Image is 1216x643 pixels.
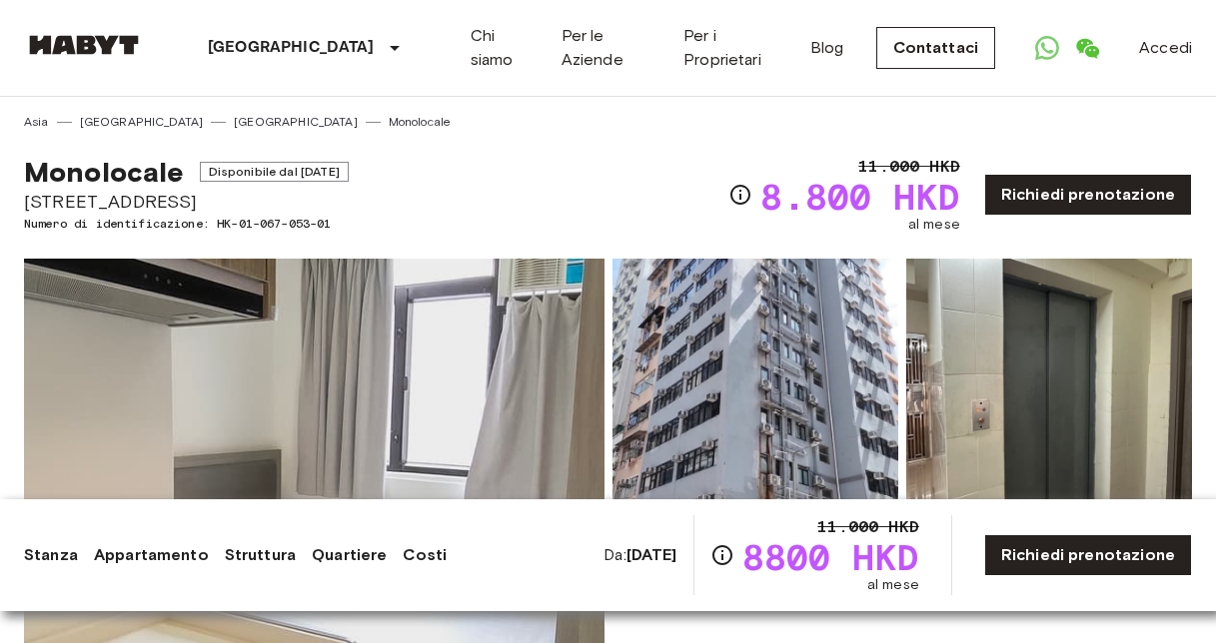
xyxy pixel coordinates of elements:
[234,113,358,131] a: [GEOGRAPHIC_DATA]
[612,259,898,520] img: Picture of unit HK-01-067-053-01
[24,155,184,189] span: Monolocale
[810,36,844,60] a: Blog
[760,179,959,215] span: 8.800 HKD
[626,545,677,564] b: [DATE]
[200,162,349,182] span: Disponibile dal [DATE]
[24,215,349,233] span: Numero di identificazione: HK-01-067-053-01
[710,543,734,567] svg: Verifica i dettagli delle spese nella sezione 'Riassunto dei Costi'. Si prega di notare che gli s...
[562,24,651,72] a: Per le Aziende
[1027,28,1067,68] a: Open WhatsApp
[1067,28,1107,68] a: Open WeChat
[817,515,919,539] span: 11.000 HKD
[80,113,204,131] a: [GEOGRAPHIC_DATA]
[225,543,296,567] a: Struttura
[876,27,996,69] a: Contattaci
[728,183,752,207] svg: Verifica i dettagli delle spese nella sezione 'Riassunto dei Costi'. Si prega di notare che gli s...
[906,259,1192,520] img: Picture of unit HK-01-067-053-01
[984,174,1192,216] a: Richiedi prenotazione
[208,36,375,60] p: [GEOGRAPHIC_DATA]
[24,543,78,567] a: Stanza
[1139,36,1192,60] a: Accedi
[683,24,778,72] a: Per i Proprietari
[908,215,960,235] span: al mese
[94,543,209,567] a: Appartamento
[403,543,447,567] a: Costi
[742,539,919,575] span: 8800 HKD
[24,113,49,131] a: Asia
[867,575,919,595] span: al mese
[604,544,676,566] span: Da:
[312,543,387,567] a: Quartiere
[24,35,144,55] img: Habyt
[24,189,349,215] span: [STREET_ADDRESS]
[471,24,530,72] a: Chi siamo
[984,534,1192,576] a: Richiedi prenotazione
[858,155,960,179] span: 11.000 HKD
[389,113,452,131] a: Monolocale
